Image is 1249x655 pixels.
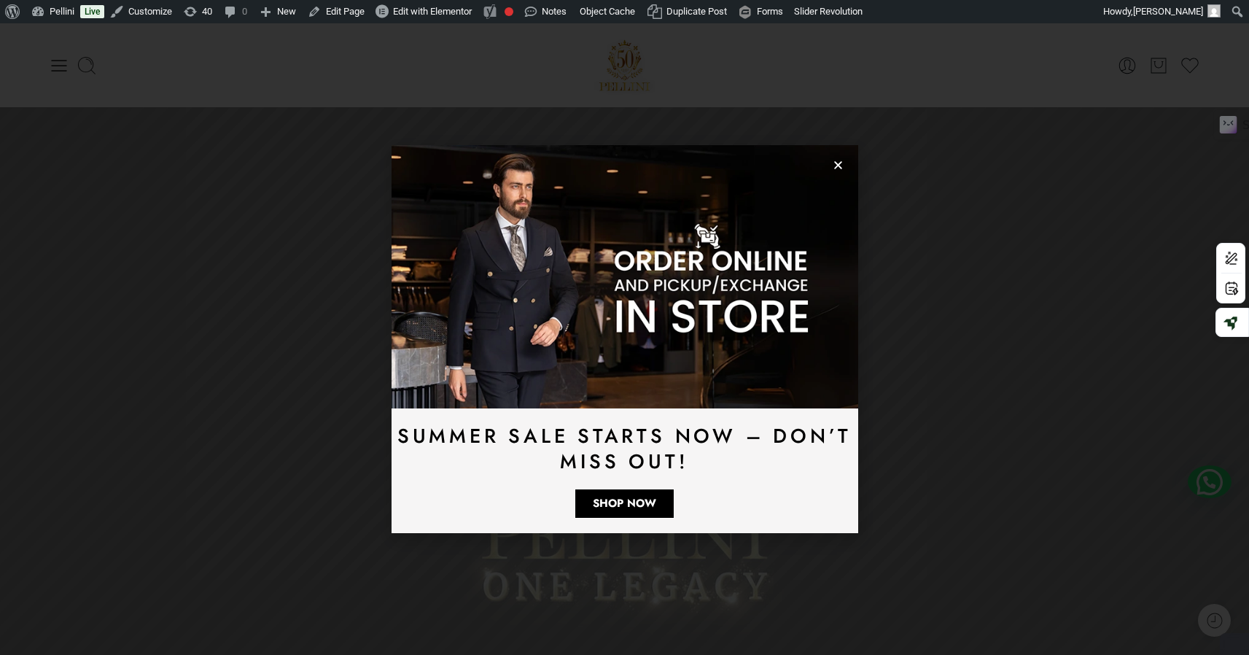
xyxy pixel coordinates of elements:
[593,498,656,509] span: Shop Now
[1133,6,1203,17] span: [PERSON_NAME]
[575,489,674,519] a: Shop Now
[794,6,863,17] span: Slider Revolution
[392,423,858,474] h2: Summer Sale Starts Now – Don’t Miss Out!
[505,7,513,16] div: Focus keyphrase not set
[80,5,104,18] a: Live
[393,6,472,17] span: Edit with Elementor
[833,160,844,171] a: Close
